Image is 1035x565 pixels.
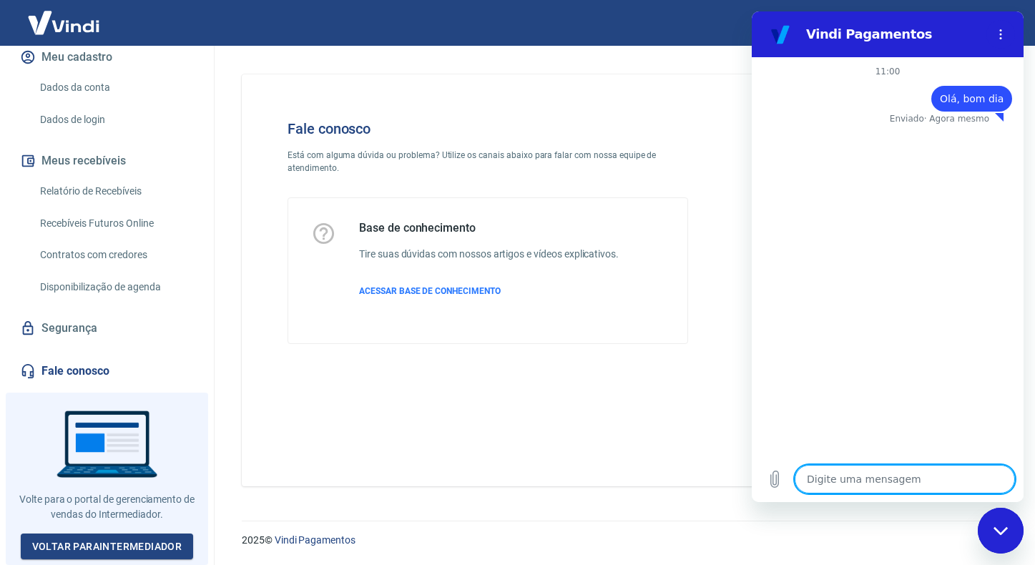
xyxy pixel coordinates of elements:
a: Dados de login [34,105,197,134]
a: Contratos com credores [34,240,197,270]
a: Vindi Pagamentos [275,534,355,546]
a: Recebíveis Futuros Online [34,209,197,238]
img: Fale conosco [735,97,953,288]
a: Fale conosco [17,355,197,387]
h4: Fale conosco [288,120,688,137]
p: 2025 © [242,533,1001,548]
a: Voltar paraIntermediador [21,534,194,560]
a: Segurança [17,313,197,344]
img: Vindi [17,1,110,44]
a: Dados da conta [34,73,197,102]
iframe: Botão para abrir a janela de mensagens, conversa em andamento [978,508,1024,554]
iframe: Janela de mensagens [752,11,1024,502]
button: Meus recebíveis [17,145,197,177]
button: Meu cadastro [17,41,197,73]
p: Está com alguma dúvida ou problema? Utilize os canais abaixo para falar com nossa equipe de atend... [288,149,688,175]
button: Sair [966,10,1018,36]
span: ACESSAR BASE DE CONHECIMENTO [359,286,501,296]
a: Disponibilização de agenda [34,272,197,302]
a: Relatório de Recebíveis [34,177,197,206]
h6: Tire suas dúvidas com nossos artigos e vídeos explicativos. [359,247,619,262]
h5: Base de conhecimento [359,221,619,235]
a: ACESSAR BASE DE CONHECIMENTO [359,285,619,298]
